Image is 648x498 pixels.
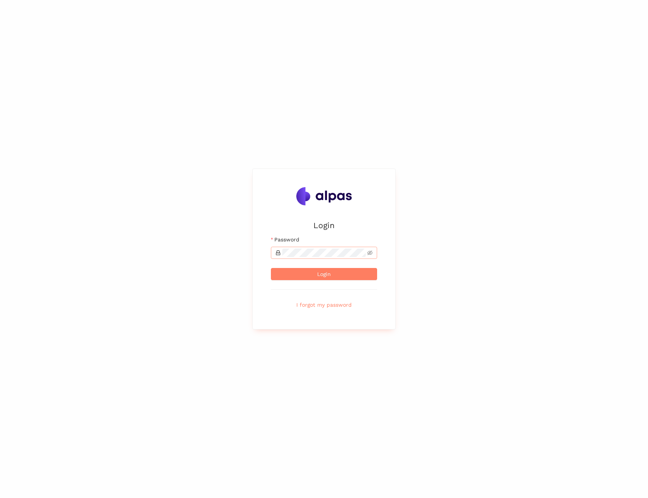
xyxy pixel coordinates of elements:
span: Login [317,270,331,278]
button: Login [271,268,377,280]
span: I forgot my password [296,301,352,309]
h2: Login [271,219,377,232]
span: lock [275,250,281,255]
input: Password [282,249,366,257]
button: I forgot my password [271,299,377,311]
span: eye-invisible [367,250,373,255]
label: Password [271,235,299,244]
img: Alpas.ai Logo [296,187,352,205]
